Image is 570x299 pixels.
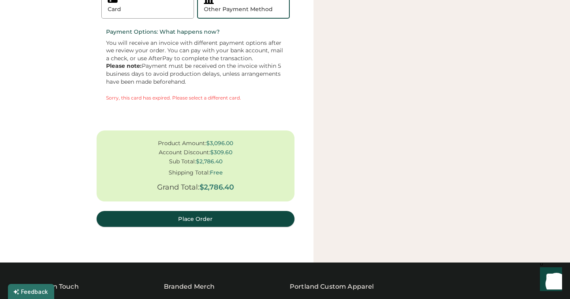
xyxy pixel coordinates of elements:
strong: Please note: [106,62,142,69]
div: Payment Options: What happens now? [106,28,285,36]
div: $2,786.40 [196,158,222,165]
iframe: Front Chat [532,263,566,297]
div: You will receive an invoice with different payment options after we review your order. You can pa... [106,39,285,86]
div: Get In Touch [38,282,79,291]
div: Product Amount: [158,140,206,147]
div: Other Payment Method [204,6,273,13]
button: Place Order [97,211,294,227]
div: $309.60 [210,149,232,156]
div: Branded Merch [164,282,215,291]
div: Sub Total: [169,158,196,165]
div: $3,096.00 [206,140,233,147]
div: $2,786.40 [199,183,234,192]
a: Portland Custom Apparel [290,282,374,291]
div: Sorry, this card has expired. Please select a different card. [101,95,246,101]
div: Card [108,6,121,13]
div: Account Discount: [159,149,210,156]
div: Free [210,169,223,176]
div: Shipping Total: [169,169,210,176]
div: Grand Total: [157,183,199,192]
